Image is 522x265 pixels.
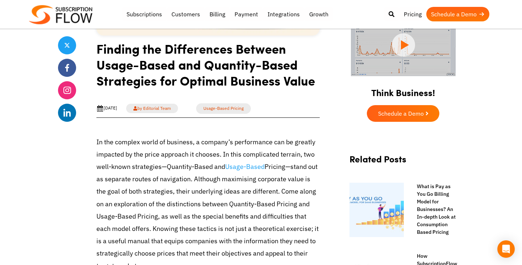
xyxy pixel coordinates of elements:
[205,7,230,21] a: Billing
[351,13,456,76] img: intro video
[29,5,92,24] img: Subscriptionflow
[96,41,320,94] h1: Finding the Differences Between Usage-Based and Quantity-Based Strategies for Optimal Business Value
[122,7,167,21] a: Subscriptions
[399,7,426,21] a: Pricing
[349,154,457,171] h2: Related Posts
[426,7,489,21] a: Schedule a Demo
[230,7,263,21] a: Payment
[349,183,404,237] img: pay-as-you-go-billing-model
[196,103,251,114] a: Usage-Based Pricing
[225,162,265,171] a: Usage-Based
[167,7,205,21] a: Customers
[96,105,117,112] div: [DATE]
[367,105,439,122] a: Schedule a Demo
[263,7,304,21] a: Integrations
[497,240,515,258] div: Open Intercom Messenger
[126,104,178,113] a: by Editorial Team
[410,183,457,236] a: What is Pay as You Go Billing Model for Businesses? An In-depth Look at Consumption Based Pricing
[304,7,333,21] a: Growth
[378,111,424,116] span: Schedule a Demo
[342,78,464,102] h2: Think Business!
